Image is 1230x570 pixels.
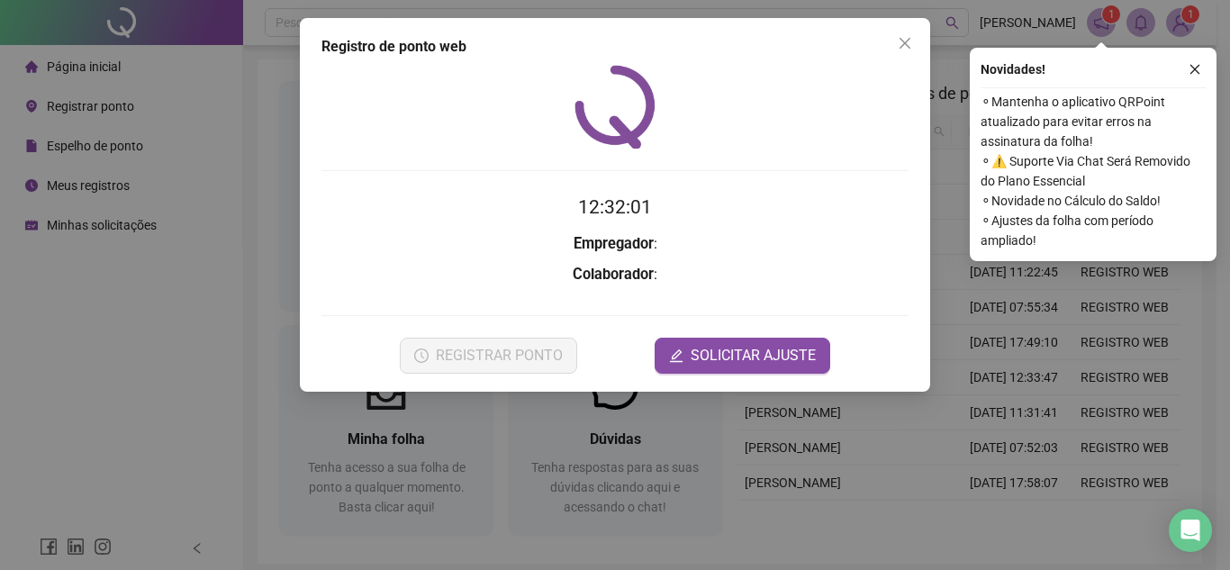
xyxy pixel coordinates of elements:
img: QRPoint [574,65,656,149]
button: Close [891,29,919,58]
strong: Colaborador [573,266,654,283]
span: Novidades ! [981,59,1045,79]
div: Open Intercom Messenger [1169,509,1212,552]
button: REGISTRAR PONTO [400,338,577,374]
button: editSOLICITAR AJUSTE [655,338,830,374]
span: SOLICITAR AJUSTE [691,345,816,366]
span: close [1189,63,1201,76]
span: ⚬ ⚠️ Suporte Via Chat Será Removido do Plano Essencial [981,151,1206,191]
span: ⚬ Mantenha o aplicativo QRPoint atualizado para evitar erros na assinatura da folha! [981,92,1206,151]
h3: : [321,263,909,286]
time: 12:32:01 [578,196,652,218]
span: ⚬ Novidade no Cálculo do Saldo! [981,191,1206,211]
span: edit [669,348,683,363]
span: close [898,36,912,50]
h3: : [321,232,909,256]
div: Registro de ponto web [321,36,909,58]
span: ⚬ Ajustes da folha com período ampliado! [981,211,1206,250]
strong: Empregador [574,235,654,252]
